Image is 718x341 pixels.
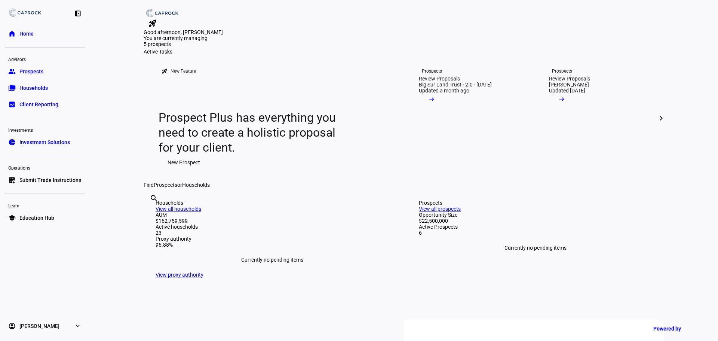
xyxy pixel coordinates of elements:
[8,214,16,222] eth-mat-symbol: school
[419,206,461,212] a: View all prospects
[182,182,210,188] span: Households
[19,214,54,222] span: Education Hub
[144,182,664,188] div: Find or
[156,236,389,242] div: Proxy authority
[4,162,85,173] div: Operations
[650,322,707,335] a: Powered by
[419,212,652,218] div: Opportunity Size
[144,41,218,47] div: 5 prospects
[4,124,85,135] div: Investments
[19,176,81,184] span: Submit Trade Instructions
[19,30,34,37] span: Home
[156,224,389,230] div: Active households
[549,76,590,82] div: Review Proposals
[19,322,59,330] span: [PERSON_NAME]
[549,82,589,88] div: [PERSON_NAME]
[657,114,666,123] mat-icon: chevron_right
[422,68,442,74] div: Prospects
[428,95,435,103] mat-icon: arrow_right_alt
[419,224,652,230] div: Active Prospects
[156,206,201,212] a: View all households
[19,84,48,92] span: Households
[74,10,82,17] eth-mat-symbol: left_panel_close
[419,76,460,82] div: Review Proposals
[4,64,85,79] a: groupProspects
[156,200,389,206] div: Households
[419,88,469,94] div: Updated a month ago
[156,218,389,224] div: $162,759,599
[156,248,389,272] div: Currently no pending items
[144,35,208,41] span: You are currently managing
[4,200,85,210] div: Learn
[19,101,58,108] span: Client Reporting
[150,194,159,203] mat-icon: search
[4,97,85,112] a: bid_landscapeClient Reporting
[558,95,565,103] mat-icon: arrow_right_alt
[419,236,652,260] div: Currently no pending items
[8,176,16,184] eth-mat-symbol: list_alt_add
[8,30,16,37] eth-mat-symbol: home
[156,230,389,236] div: 23
[537,55,661,182] a: ProspectsReview Proposals[PERSON_NAME]Updated [DATE]
[407,55,531,182] a: ProspectsReview ProposalsBig Sur Land Trust - 2.0 - [DATE]Updated a month ago
[8,322,16,330] eth-mat-symbol: account_circle
[4,26,85,41] a: homeHome
[150,204,151,213] input: Enter name of prospect or household
[419,230,652,236] div: 6
[549,88,585,94] div: Updated [DATE]
[8,84,16,92] eth-mat-symbol: folder_copy
[552,68,572,74] div: Prospects
[8,101,16,108] eth-mat-symbol: bid_landscape
[168,155,200,170] span: New Prospect
[419,82,492,88] div: Big Sur Land Trust - 2.0 - [DATE]
[8,138,16,146] eth-mat-symbol: pie_chart
[19,68,43,75] span: Prospects
[156,272,203,278] a: View proxy authority
[148,19,157,28] mat-icon: rocket_launch
[419,218,652,224] div: $22,500,000
[159,155,209,170] button: New Prospect
[159,110,343,155] div: Prospect Plus has everything you need to create a holistic proposal for your client.
[8,68,16,75] eth-mat-symbol: group
[156,242,389,248] div: 96.88%
[4,54,85,64] div: Advisors
[74,322,82,330] eth-mat-symbol: expand_more
[4,80,85,95] a: folder_copyHouseholds
[419,200,652,206] div: Prospects
[144,29,664,35] div: Good afternoon, [PERSON_NAME]
[154,182,177,188] span: Prospects
[19,138,70,146] span: Investment Solutions
[156,212,389,218] div: AUM
[171,68,196,74] div: New Feature
[162,68,168,74] mat-icon: rocket_launch
[144,49,664,55] div: Active Tasks
[4,135,85,150] a: pie_chartInvestment Solutions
